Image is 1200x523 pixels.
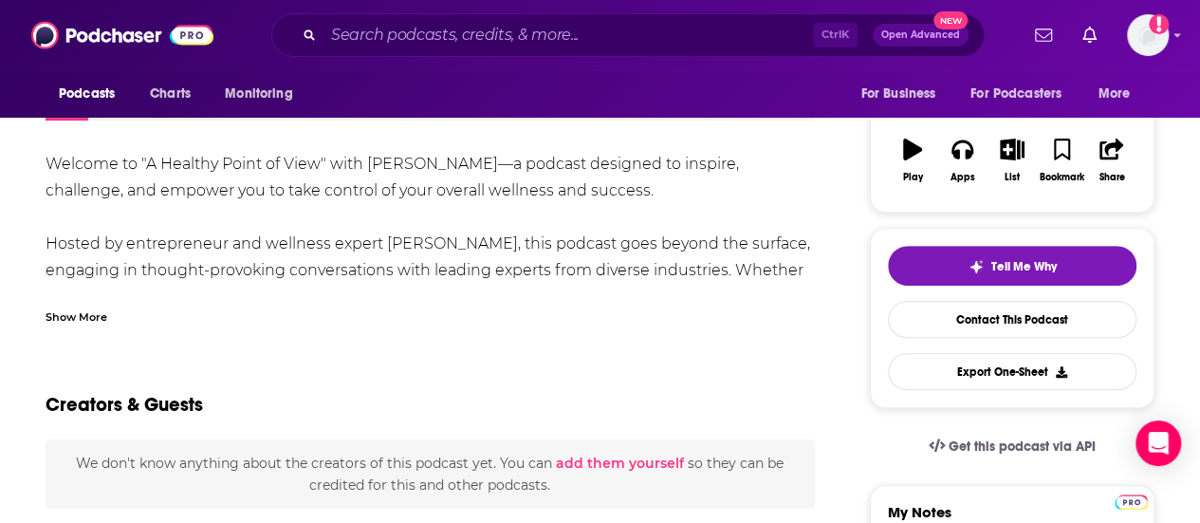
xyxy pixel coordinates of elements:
span: More [1098,81,1131,107]
span: Logged in as Ashley_Beenen [1127,14,1169,56]
span: Open Advanced [881,30,960,40]
h2: Creators & Guests [46,393,203,417]
span: Podcasts [59,81,115,107]
div: Open Intercom Messenger [1135,420,1181,466]
img: Podchaser - Follow, Share and Rate Podcasts [31,17,213,53]
img: tell me why sparkle [969,259,984,274]
span: New [933,11,968,29]
div: Share [1098,172,1124,183]
img: User Profile [1127,14,1169,56]
button: open menu [847,76,959,112]
input: Search podcasts, credits, & more... [323,20,813,50]
button: open menu [958,76,1089,112]
button: List [988,126,1037,195]
button: Play [888,126,937,195]
button: Export One-Sheet [888,353,1136,390]
button: add them yourself [556,456,684,471]
a: Show notifications dropdown [1027,19,1060,51]
button: Apps [937,126,987,195]
img: Podchaser Pro [1115,495,1148,510]
button: Open AdvancedNew [873,24,969,47]
button: Share [1087,126,1136,195]
span: Get this podcast via API [949,439,1096,455]
span: Tell Me Why [991,259,1057,274]
button: open menu [1085,76,1154,112]
div: Search podcasts, credits, & more... [271,13,985,57]
div: Bookmark [1040,172,1084,183]
span: Ctrl K [813,23,858,47]
button: open menu [46,76,139,112]
button: Bookmark [1037,126,1086,195]
a: Charts [138,76,202,112]
a: Get this podcast via API [914,423,1111,470]
span: For Business [860,81,935,107]
span: We don't know anything about the creators of this podcast yet . You can so they can be credited f... [76,455,784,493]
div: List [1005,172,1020,183]
svg: Add a profile image [1149,14,1169,34]
button: open menu [212,76,317,112]
span: Monitoring [225,81,292,107]
a: Contact This Podcast [888,301,1136,338]
span: Charts [150,81,191,107]
button: tell me why sparkleTell Me Why [888,246,1136,286]
div: Play [903,172,923,183]
div: Apps [951,172,975,183]
a: Pro website [1115,492,1148,510]
span: For Podcasters [970,81,1062,107]
button: Show profile menu [1127,14,1169,56]
a: Show notifications dropdown [1075,19,1104,51]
